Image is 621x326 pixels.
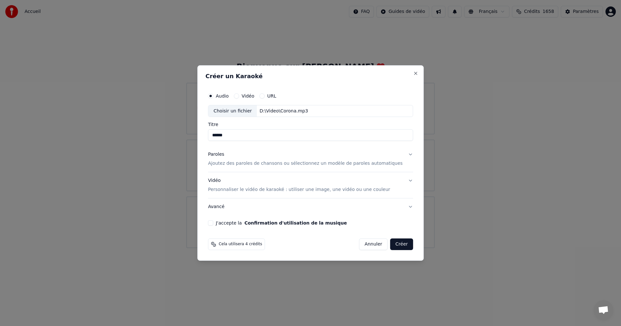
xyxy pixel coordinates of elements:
label: Audio [216,94,229,98]
div: Vidéo [208,178,390,193]
button: ParolesAjoutez des paroles de chansons ou sélectionnez un modèle de paroles automatiques [208,146,413,172]
label: Vidéo [242,94,254,98]
p: Personnaliser le vidéo de karaoké : utiliser une image, une vidéo ou une couleur [208,186,390,193]
h2: Créer un Karaoké [205,73,416,79]
button: Avancé [208,198,413,215]
p: Ajoutez des paroles de chansons ou sélectionnez un modèle de paroles automatiques [208,161,403,167]
button: Annuler [359,238,387,250]
label: URL [267,94,276,98]
div: Paroles [208,152,224,158]
button: VidéoPersonnaliser le vidéo de karaoké : utiliser une image, une vidéo ou une couleur [208,173,413,198]
div: D:\Video\Corona.mp3 [257,108,311,114]
button: Créer [390,238,413,250]
button: J'accepte la [245,221,347,225]
span: Cela utilisera 4 crédits [219,242,262,247]
label: J'accepte la [216,221,347,225]
label: Titre [208,122,413,127]
div: Choisir un fichier [208,105,257,117]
